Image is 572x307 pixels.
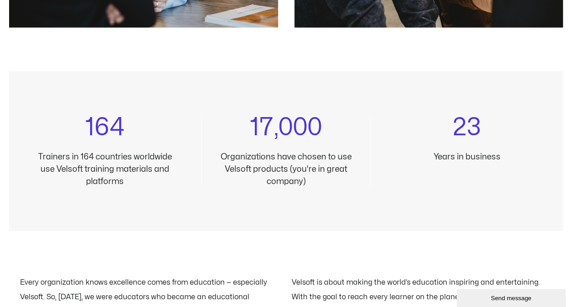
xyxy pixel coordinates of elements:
[218,151,354,188] p: Organizations have chosen to use Velsoft products (you're in great company)
[398,115,536,140] h3: 23
[456,287,567,307] iframe: chat widget
[218,115,354,140] h3: 17,000
[36,151,174,188] p: Trainers in 164 countries worldwide use Velsoft training materials and platforms
[398,151,536,163] p: Years in business
[36,115,174,140] h3: 164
